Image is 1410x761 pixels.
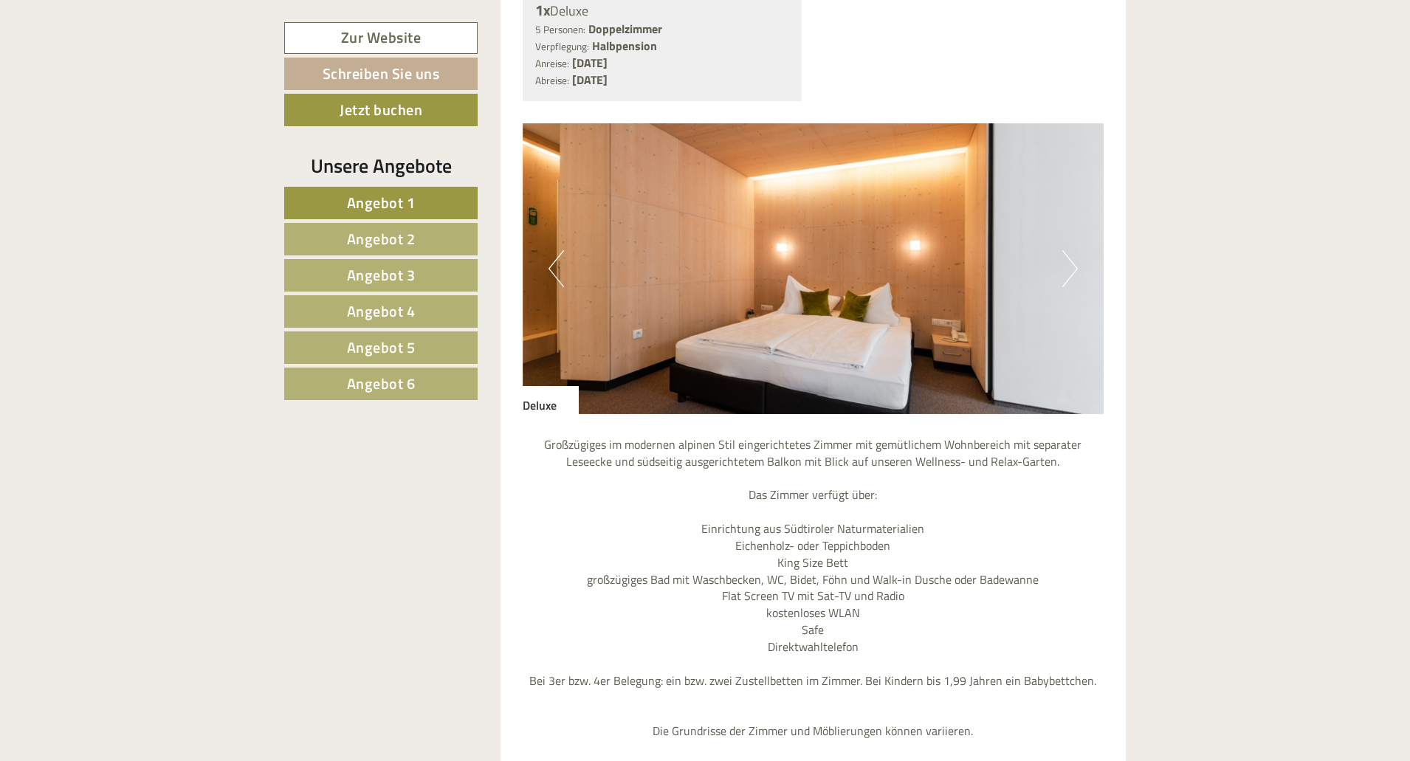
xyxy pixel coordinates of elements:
b: [DATE] [572,54,608,72]
span: Angebot 2 [347,227,416,250]
small: 10:45 [214,154,560,164]
div: Dienstag [256,11,326,36]
button: Next [1062,250,1078,287]
button: Previous [548,250,564,287]
small: Verpflegung: [535,39,589,54]
b: Doppelzimmer [588,20,662,38]
div: Unsere Angebote [284,152,478,179]
span: Angebot 3 [347,264,416,286]
div: [GEOGRAPHIC_DATA] [22,43,228,55]
a: Jetzt buchen [284,94,478,126]
img: image [523,123,1104,414]
b: Halbpension [592,37,657,55]
small: Abreise: [535,73,569,88]
div: Guten Tag, wie können wir Ihnen helfen? [11,40,235,85]
small: 5 Personen: [535,22,585,37]
p: Großzügiges im modernen alpinen Stil eingerichtetes Zimmer mit gemütlichem Wohnbereich mit separa... [523,436,1104,740]
small: 10:44 [22,72,228,82]
span: Angebot 4 [347,300,416,323]
span: Angebot 1 [347,191,416,214]
b: [DATE] [572,71,608,89]
small: Anreise: [535,56,569,71]
div: Sie [214,91,560,103]
div: Ich habe mich bei den Daten vertan. Ich wollte vom 02.09 - 05.09 oder 06.09. anfragen. können Sie... [207,88,571,166]
div: Deluxe [523,386,579,414]
a: Zur Website [284,22,478,54]
button: Senden [486,382,582,415]
a: Schreiben Sie uns [284,58,478,90]
span: Angebot 6 [347,372,416,395]
span: Angebot 5 [347,336,416,359]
